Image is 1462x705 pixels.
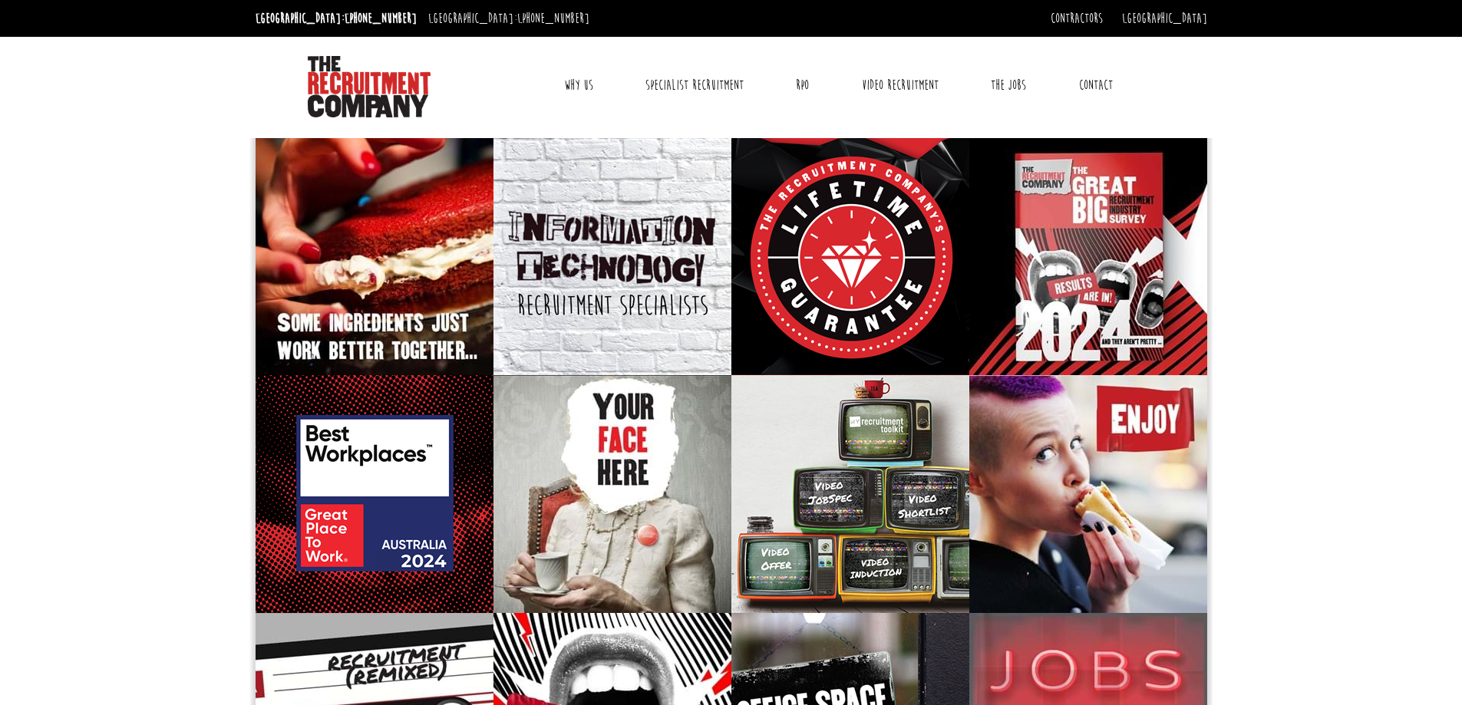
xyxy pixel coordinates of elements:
a: [GEOGRAPHIC_DATA] [1122,10,1207,27]
img: The Recruitment Company [308,56,431,117]
a: The Jobs [979,66,1038,104]
li: [GEOGRAPHIC_DATA]: [424,6,593,31]
a: Video Recruitment [850,66,950,104]
a: Contractors [1051,10,1103,27]
li: [GEOGRAPHIC_DATA]: [252,6,421,31]
a: Why Us [553,66,605,104]
a: [PHONE_NUMBER] [345,10,417,27]
a: Specialist Recruitment [634,66,755,104]
a: RPO [784,66,820,104]
a: Contact [1068,66,1124,104]
a: [PHONE_NUMBER] [517,10,589,27]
